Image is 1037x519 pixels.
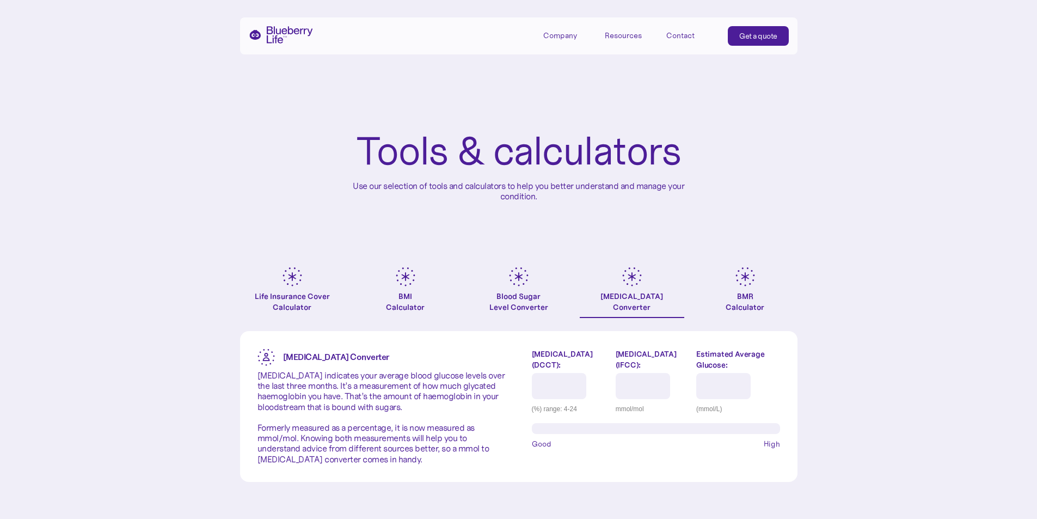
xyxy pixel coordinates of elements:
[666,26,715,44] a: Contact
[726,291,764,313] div: BMR Calculator
[353,267,458,318] a: BMICalculator
[543,31,577,40] div: Company
[666,31,695,40] div: Contact
[532,438,551,449] span: Good
[240,291,345,313] div: Life Insurance Cover Calculator
[543,26,592,44] div: Company
[283,351,389,362] strong: [MEDICAL_DATA] Converter
[605,31,642,40] div: Resources
[580,267,684,318] a: [MEDICAL_DATA]Converter
[616,349,688,370] label: [MEDICAL_DATA] (IFCC):
[728,26,789,46] a: Get a quote
[693,267,797,318] a: BMRCalculator
[386,291,425,313] div: BMI Calculator
[696,349,780,370] label: Estimated Average Glucose:
[489,291,548,313] div: Blood Sugar Level Converter
[257,370,506,465] p: [MEDICAL_DATA] indicates your average blood glucose levels over the last three months. It’s a mea...
[616,404,688,414] div: mmol/mol
[739,30,777,41] div: Get a quote
[249,26,313,44] a: home
[696,404,780,414] div: (mmol/L)
[345,181,693,202] p: Use our selection of tools and calculators to help you better understand and manage your condition.
[600,291,663,313] div: [MEDICAL_DATA] Converter
[764,438,780,449] span: High
[532,404,608,414] div: (%) range: 4-24
[356,131,681,172] h1: Tools & calculators
[467,267,571,318] a: Blood SugarLevel Converter
[532,349,608,370] label: [MEDICAL_DATA] (DCCT):
[240,267,345,318] a: Life Insurance Cover Calculator
[605,26,654,44] div: Resources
